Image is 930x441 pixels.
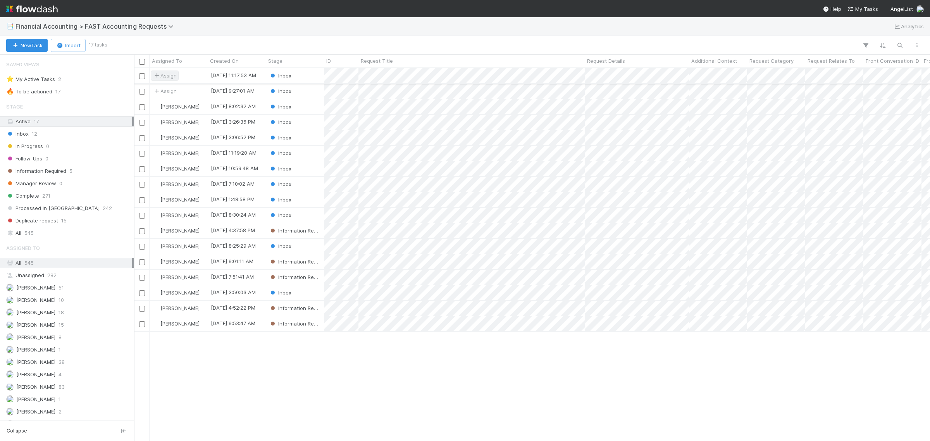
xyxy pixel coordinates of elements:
[269,87,291,95] div: Inbox
[58,74,61,84] span: 2
[47,270,57,280] span: 282
[6,76,14,82] span: ⭐
[269,134,291,141] span: Inbox
[139,244,145,250] input: Toggle Row Selected
[269,149,291,157] div: Inbox
[139,275,145,281] input: Toggle Row Selected
[59,332,62,342] span: 8
[269,165,291,172] span: Inbox
[6,179,56,188] span: Manager Review
[6,39,48,52] button: NewTask
[269,227,320,234] div: Information Required
[269,196,291,203] div: Inbox
[16,309,55,315] span: [PERSON_NAME]
[211,164,258,172] div: [DATE] 10:59:48 AM
[139,120,145,126] input: Toggle Row Selected
[160,150,200,156] span: [PERSON_NAME]
[153,289,200,296] div: [PERSON_NAME]
[6,2,58,16] img: logo-inverted-e16ddd16eac7371096b0.svg
[160,134,200,141] span: [PERSON_NAME]
[269,119,291,125] span: Inbox
[211,319,255,327] div: [DATE] 9:53:47 AM
[51,39,86,52] button: Import
[823,5,841,13] div: Help
[153,258,159,265] img: avatar_8d06466b-a936-4205-8f52-b0cc03e2a179.png
[153,87,177,95] span: Assign
[153,227,159,234] img: avatar_8d06466b-a936-4205-8f52-b0cc03e2a179.png
[139,166,145,172] input: Toggle Row Selected
[139,228,145,234] input: Toggle Row Selected
[160,165,200,172] span: [PERSON_NAME]
[6,240,40,256] span: Assigned To
[6,296,14,304] img: avatar_030f5503-c087-43c2-95d1-dd8963b2926c.png
[847,5,878,13] a: My Tasks
[211,226,255,234] div: [DATE] 4:37:58 PM
[16,346,55,353] span: [PERSON_NAME]
[16,371,55,377] span: [PERSON_NAME]
[269,320,320,327] div: Information Required
[269,103,291,110] span: Inbox
[139,197,145,203] input: Toggle Row Selected
[6,333,14,341] img: avatar_705f3a58-2659-4f93-91ad-7a5be837418b.png
[269,242,291,250] div: Inbox
[6,141,43,151] span: In Progress
[153,258,200,265] div: [PERSON_NAME]
[326,57,331,65] span: ID
[16,396,55,402] span: [PERSON_NAME]
[103,203,112,213] span: 242
[6,284,14,291] img: avatar_fee1282a-8af6-4c79-b7c7-bf2cfad99775.png
[269,258,329,265] span: Information Required
[160,289,200,296] span: [PERSON_NAME]
[847,6,878,12] span: My Tasks
[16,297,55,303] span: [PERSON_NAME]
[211,149,257,157] div: [DATE] 11:19:20 AM
[16,284,55,291] span: [PERSON_NAME]
[6,346,14,353] img: avatar_d7f67417-030a-43ce-a3ce-a315a3ccfd08.png
[6,370,14,378] img: avatar_574f8970-b283-40ff-a3d7-26909d9947cc.png
[211,211,256,219] div: [DATE] 8:30:24 AM
[211,118,255,126] div: [DATE] 3:26:36 PM
[153,118,200,126] div: [PERSON_NAME]
[139,59,145,65] input: Toggle All Rows Selected
[153,212,159,218] img: avatar_e5ec2f5b-afc7-4357-8cf1-2139873d70b1.png
[153,134,159,141] img: avatar_030f5503-c087-43c2-95d1-dd8963b2926c.png
[269,289,291,296] span: Inbox
[153,227,200,234] div: [PERSON_NAME]
[808,57,855,65] span: Request Relates To
[59,370,62,379] span: 4
[153,320,200,327] div: [PERSON_NAME]
[153,196,159,203] img: avatar_c7c7de23-09de-42ad-8e02-7981c37ee075.png
[24,228,34,238] span: 545
[6,383,14,391] img: avatar_c0d2ec3f-77e2-40ea-8107-ee7bdb5edede.png
[160,305,200,311] span: [PERSON_NAME]
[269,150,291,156] span: Inbox
[153,243,159,249] img: avatar_030f5503-c087-43c2-95d1-dd8963b2926c.png
[46,141,49,151] span: 0
[269,72,291,79] span: Inbox
[160,274,200,280] span: [PERSON_NAME]
[153,180,200,188] div: [PERSON_NAME]
[153,149,200,157] div: [PERSON_NAME]
[152,57,182,65] span: Assigned To
[16,359,55,365] span: [PERSON_NAME]
[89,41,107,48] small: 17 tasks
[269,243,291,249] span: Inbox
[269,181,291,187] span: Inbox
[59,357,65,367] span: 38
[153,304,200,312] div: [PERSON_NAME]
[6,87,52,96] div: To be actioned
[691,57,737,65] span: Additional Context
[160,227,200,234] span: [PERSON_NAME]
[34,118,39,124] span: 17
[59,308,64,317] span: 18
[59,394,61,404] span: 1
[6,154,42,164] span: Follow-Ups
[890,6,913,12] span: AngelList
[59,295,64,305] span: 10
[269,305,329,311] span: Information Required
[42,191,50,201] span: 271
[153,72,177,79] div: Assign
